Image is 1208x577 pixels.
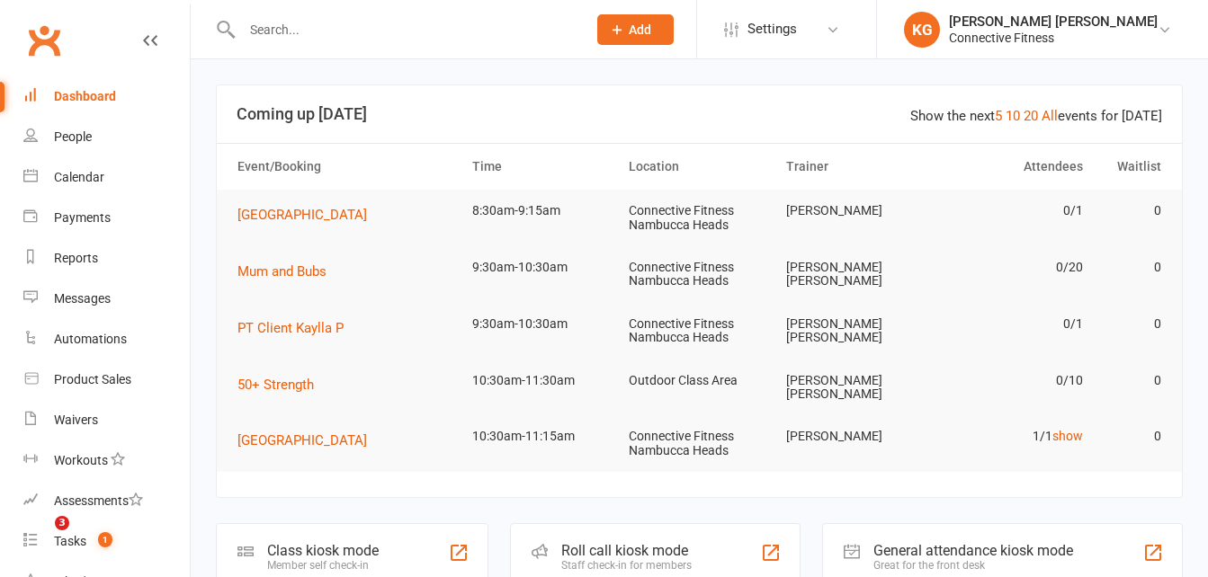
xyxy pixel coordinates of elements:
button: 50+ Strength [237,374,327,395]
h3: Coming up [DATE] [237,105,1162,123]
button: [GEOGRAPHIC_DATA] [237,204,380,226]
td: 8:30am-9:15am [464,190,621,232]
td: [PERSON_NAME] [PERSON_NAME] [778,303,935,360]
a: Product Sales [23,360,190,400]
span: 1 [98,532,112,547]
td: Outdoor Class Area [621,360,777,402]
button: [GEOGRAPHIC_DATA] [237,430,380,451]
a: Automations [23,319,190,360]
div: General attendance kiosk mode [873,542,1073,559]
div: Calendar [54,170,104,184]
div: Member self check-in [267,559,379,572]
div: People [54,129,92,144]
a: All [1042,108,1058,124]
div: Show the next events for [DATE] [910,105,1162,127]
a: Assessments [23,481,190,521]
span: Mum and Bubs [237,263,327,280]
th: Time [464,144,621,190]
a: Dashboard [23,76,190,117]
a: Waivers [23,400,190,440]
a: Clubworx [22,18,67,63]
td: 0/10 [935,360,1091,402]
td: [PERSON_NAME] [778,190,935,232]
div: Class kiosk mode [267,542,379,559]
div: Dashboard [54,89,116,103]
div: Payments [54,210,111,225]
td: 0/1 [935,303,1091,345]
a: 10 [1006,108,1020,124]
td: Connective Fitness Nambucca Heads [621,415,777,472]
td: 9:30am-10:30am [464,303,621,345]
a: 5 [995,108,1002,124]
span: [GEOGRAPHIC_DATA] [237,432,367,448]
a: People [23,117,190,157]
td: 0 [1091,246,1169,288]
div: Workouts [54,453,108,467]
td: 0 [1091,303,1169,345]
a: show [1052,429,1083,443]
div: Product Sales [54,372,131,386]
span: Settings [747,9,797,49]
div: Assessments [54,493,143,508]
div: Automations [54,332,127,346]
a: 20 [1024,108,1038,124]
div: Roll call kiosk mode [561,542,692,559]
span: PT Client Kaylla P [237,320,344,336]
button: Mum and Bubs [237,261,339,282]
div: Connective Fitness [949,30,1158,46]
div: Staff check-in for members [561,559,692,572]
a: Reports [23,238,190,279]
span: Add [629,22,651,37]
span: 3 [55,516,69,530]
div: [PERSON_NAME] [PERSON_NAME] [949,13,1158,30]
th: Event/Booking [229,144,464,190]
iframe: Intercom live chat [18,516,61,559]
div: Waivers [54,413,98,427]
td: Connective Fitness Nambucca Heads [621,190,777,246]
a: Workouts [23,440,190,481]
div: Reports [54,251,98,265]
td: 0/20 [935,246,1091,288]
td: 1/1 [935,415,1091,457]
a: Messages [23,279,190,319]
button: PT Client Kaylla P [237,317,356,339]
td: [PERSON_NAME] [PERSON_NAME] [778,360,935,416]
td: [PERSON_NAME] [PERSON_NAME] [778,246,935,303]
td: 0/1 [935,190,1091,232]
div: Tasks [54,534,86,548]
th: Location [621,144,777,190]
td: 10:30am-11:15am [464,415,621,457]
a: Tasks 1 [23,521,190,562]
td: 0 [1091,360,1169,402]
td: Connective Fitness Nambucca Heads [621,246,777,303]
th: Trainer [778,144,935,190]
a: Calendar [23,157,190,198]
input: Search... [237,17,574,42]
td: [PERSON_NAME] [778,415,935,457]
th: Attendees [935,144,1091,190]
span: 50+ Strength [237,377,314,393]
td: Connective Fitness Nambucca Heads [621,303,777,360]
td: 0 [1091,190,1169,232]
td: 9:30am-10:30am [464,246,621,288]
div: KG [904,12,940,48]
button: Add [597,14,674,45]
a: Payments [23,198,190,238]
div: Messages [54,291,111,306]
th: Waitlist [1091,144,1169,190]
span: [GEOGRAPHIC_DATA] [237,207,367,223]
td: 0 [1091,415,1169,457]
div: Great for the front desk [873,559,1073,572]
td: 10:30am-11:30am [464,360,621,402]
